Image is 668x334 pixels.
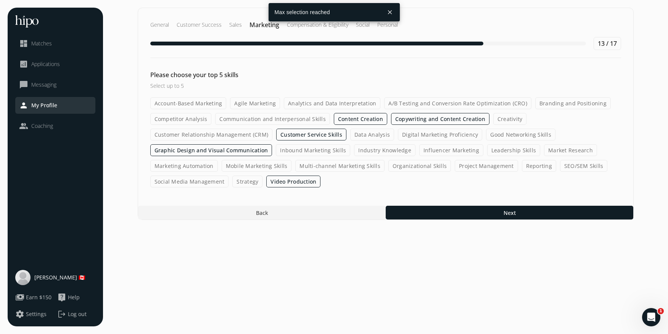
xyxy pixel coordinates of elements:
iframe: Intercom live chat [642,308,660,326]
label: Market Research [544,144,597,156]
label: A/B Testing and Conversion Rate Optimization (CRO) [384,97,531,109]
label: Digital Marketing Proficiency [398,129,482,140]
span: analytics [19,60,28,69]
a: peopleCoaching [19,121,92,131]
span: My Profile [31,102,57,109]
span: dashboard [19,39,28,48]
button: logoutLog out [57,310,95,319]
span: 1 [658,308,664,314]
label: Content Creation [334,113,387,125]
img: hh-logo-white [15,15,39,27]
span: Matches [31,40,52,47]
span: logout [57,310,66,319]
h2: Personal [377,21,398,29]
label: Graphic Design and Visual Communication [150,144,272,156]
label: Mobile Marketing Skills [222,160,292,172]
a: paymentsEarn $150 [15,293,53,302]
span: Help [68,294,80,301]
span: Settings [26,310,47,318]
a: settingsSettings [15,310,53,319]
label: Project Management [455,160,518,172]
a: dashboardMatches [19,39,92,48]
label: Branding and Positioning [535,97,611,109]
label: Strategy [232,176,262,187]
span: payments [15,293,24,302]
h2: Please choose your top 5 skills [150,70,417,79]
span: Back [256,209,268,217]
label: Multi-channel Marketing Skills [295,160,385,172]
label: Good Networking Skills [486,129,555,140]
label: Customer Service Skills [276,129,346,140]
span: people [19,121,28,131]
span: Coaching [31,122,53,130]
label: Creativity [493,113,527,125]
span: settings [15,310,24,319]
span: Messaging [31,81,56,89]
button: settingsSettings [15,310,47,319]
h2: Compensation & Eligibility [287,21,348,29]
a: personMy Profile [19,101,92,110]
label: Inbound Marketing Skills [276,144,350,156]
button: close [383,5,397,19]
label: Copywriting and Content Creation [391,113,489,125]
span: Applications [31,60,60,68]
span: Earn $150 [26,294,52,301]
label: Customer Relationship Management (CRM) [150,129,273,140]
button: Next [386,206,633,219]
span: [PERSON_NAME] 🇨🇦 [34,274,85,281]
label: Account-Based Marketing [150,97,227,109]
div: Max selection reached [269,3,383,21]
label: Communication and Interpersonal Skills [215,113,330,125]
label: Video Production [266,176,320,187]
label: Social Media Management [150,176,229,187]
a: chat_bubble_outlineMessaging [19,80,92,89]
button: Back [138,206,386,219]
a: live_helpHelp [57,293,95,302]
h2: Marketing [249,20,279,29]
label: SEO/SEM Skills [560,160,608,172]
label: Industry Knowledge [354,144,415,156]
a: analyticsApplications [19,60,92,69]
label: Leadership Skills [487,144,540,156]
div: 13 / 17 [594,37,621,50]
h2: General [150,21,169,29]
span: chat_bubble_outline [19,80,28,89]
h2: Customer Success [177,21,222,29]
h2: Social [356,21,370,29]
label: Data Analysis [350,129,394,140]
span: Log out [68,310,87,318]
span: person [19,101,28,110]
button: paymentsEarn $150 [15,293,52,302]
label: Agile Marketing [230,97,280,109]
label: Influencer Marketing [419,144,483,156]
label: Analytics and Data Interpretation [284,97,380,109]
h3: Select up to 5 [150,82,417,90]
label: Organizational Skills [388,160,451,172]
img: user-photo [15,270,31,285]
h2: Sales [229,21,242,29]
label: Competitor Analysis [150,113,212,125]
label: Marketing Automation [150,160,218,172]
button: live_helpHelp [57,293,80,302]
span: live_help [57,293,66,302]
span: Next [503,209,515,217]
label: Reporting [522,160,556,172]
